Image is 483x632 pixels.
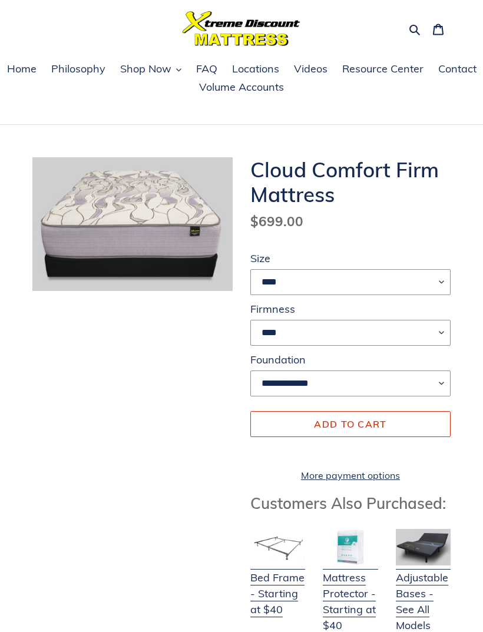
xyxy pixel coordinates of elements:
[314,418,386,430] span: Add to cart
[250,555,305,617] a: Bed Frame - Starting at $40
[250,352,451,368] label: Foundation
[294,62,327,76] span: Videos
[199,80,284,94] span: Volume Accounts
[7,62,37,76] span: Home
[183,11,300,46] img: Xtreme Discount Mattress
[250,213,303,230] span: $699.00
[45,61,111,78] a: Philosophy
[342,62,424,76] span: Resource Center
[250,250,451,266] label: Size
[190,61,223,78] a: FAQ
[396,529,451,565] img: Adjustable Base
[250,411,451,437] button: Add to cart
[250,157,451,207] h1: Cloud Comfort Firm Mattress
[250,529,305,565] img: Bed Frame
[51,62,105,76] span: Philosophy
[232,62,279,76] span: Locations
[323,529,378,565] img: Mattress Protector
[250,301,451,317] label: Firmness
[336,61,429,78] a: Resource Center
[288,61,333,78] a: Videos
[120,62,171,76] span: Shop Now
[114,61,187,78] button: Shop Now
[196,62,217,76] span: FAQ
[438,62,477,76] span: Contact
[432,61,482,78] a: Contact
[250,468,451,482] a: More payment options
[1,61,42,78] a: Home
[250,494,451,512] h3: Customers Also Purchased:
[226,61,285,78] a: Locations
[193,79,290,97] a: Volume Accounts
